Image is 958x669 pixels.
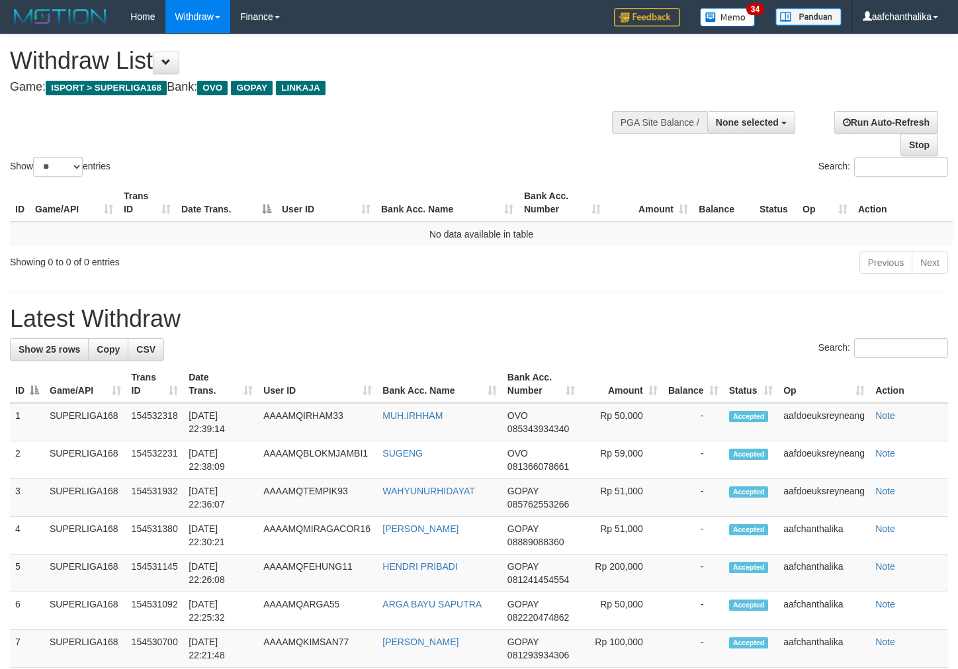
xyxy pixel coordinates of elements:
[729,637,769,648] span: Accepted
[507,650,569,660] span: Copy 081293934306 to clipboard
[507,537,564,547] span: Copy 08889088360 to clipboard
[258,630,377,668] td: AAAAMQKIMSAN77
[580,517,662,555] td: Rp 51,000
[258,555,377,592] td: AAAAMQFEHUNG11
[10,630,44,668] td: 7
[507,612,569,623] span: Copy 082220474862 to clipboard
[707,111,795,134] button: None selected
[10,403,44,441] td: 1
[10,222,953,246] td: No data available in table
[10,7,110,26] img: MOTION_logo.png
[44,441,126,479] td: SUPERLIGA168
[276,81,326,95] span: LINKAJA
[729,600,769,611] span: Accepted
[118,184,176,222] th: Trans ID: activate to sort column ascending
[126,517,184,555] td: 154531380
[716,117,779,128] span: None selected
[614,8,680,26] img: Feedback.jpg
[33,157,83,177] select: Showentries
[183,517,258,555] td: [DATE] 22:30:21
[875,486,895,496] a: Note
[382,561,458,572] a: HENDRI PRIBADI
[231,81,273,95] span: GOPAY
[128,338,164,361] a: CSV
[507,499,569,510] span: Copy 085762553266 to clipboard
[900,134,938,156] a: Stop
[44,592,126,630] td: SUPERLIGA168
[126,441,184,479] td: 154532231
[176,184,277,222] th: Date Trans.: activate to sort column descending
[778,479,870,517] td: aafdoeuksreyneang
[10,157,110,177] label: Show entries
[754,184,797,222] th: Status
[277,184,376,222] th: User ID: activate to sort column ascending
[10,592,44,630] td: 6
[729,486,769,498] span: Accepted
[382,637,458,647] a: [PERSON_NAME]
[875,637,895,647] a: Note
[778,403,870,441] td: aafdoeuksreyneang
[818,157,948,177] label: Search:
[663,403,724,441] td: -
[377,365,502,403] th: Bank Acc. Name: activate to sort column ascending
[875,410,895,421] a: Note
[875,599,895,609] a: Note
[382,410,443,421] a: MUH.IRHHAM
[729,524,769,535] span: Accepted
[854,338,948,358] input: Search:
[10,441,44,479] td: 2
[507,574,569,585] span: Copy 081241454554 to clipboard
[746,3,764,15] span: 34
[663,592,724,630] td: -
[778,630,870,668] td: aafchanthalika
[912,251,948,274] a: Next
[44,630,126,668] td: SUPERLIGA168
[197,81,228,95] span: OVO
[580,630,662,668] td: Rp 100,000
[30,184,118,222] th: Game/API: activate to sort column ascending
[19,344,80,355] span: Show 25 rows
[382,486,474,496] a: WAHYUNURHIDAYAT
[258,592,377,630] td: AAAAMQARGA55
[136,344,155,355] span: CSV
[10,184,30,222] th: ID
[729,449,769,460] span: Accepted
[44,517,126,555] td: SUPERLIGA168
[507,486,539,496] span: GOPAY
[612,111,707,134] div: PGA Site Balance /
[580,592,662,630] td: Rp 50,000
[507,461,569,472] span: Copy 081366078661 to clipboard
[10,306,948,332] h1: Latest Withdraw
[10,48,625,74] h1: Withdraw List
[10,479,44,517] td: 3
[853,184,953,222] th: Action
[580,365,662,403] th: Amount: activate to sort column ascending
[778,592,870,630] td: aafchanthalika
[507,448,528,459] span: OVO
[258,441,377,479] td: AAAAMQBLOKMJAMBI1
[875,523,895,534] a: Note
[10,365,44,403] th: ID: activate to sort column descending
[376,184,519,222] th: Bank Acc. Name: activate to sort column ascending
[382,448,423,459] a: SUGENG
[44,479,126,517] td: SUPERLIGA168
[580,441,662,479] td: Rp 59,000
[126,592,184,630] td: 154531092
[44,403,126,441] td: SUPERLIGA168
[729,411,769,422] span: Accepted
[10,81,625,94] h4: Game: Bank:
[183,630,258,668] td: [DATE] 22:21:48
[818,338,948,358] label: Search:
[183,441,258,479] td: [DATE] 22:38:09
[502,365,580,403] th: Bank Acc. Number: activate to sort column ascending
[507,424,569,434] span: Copy 085343934340 to clipboard
[258,517,377,555] td: AAAAMQMIRAGACOR16
[507,410,528,421] span: OVO
[729,562,769,573] span: Accepted
[183,555,258,592] td: [DATE] 22:26:08
[507,637,539,647] span: GOPAY
[44,365,126,403] th: Game/API: activate to sort column ascending
[700,8,756,26] img: Button%20Memo.svg
[507,561,539,572] span: GOPAY
[778,517,870,555] td: aafchanthalika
